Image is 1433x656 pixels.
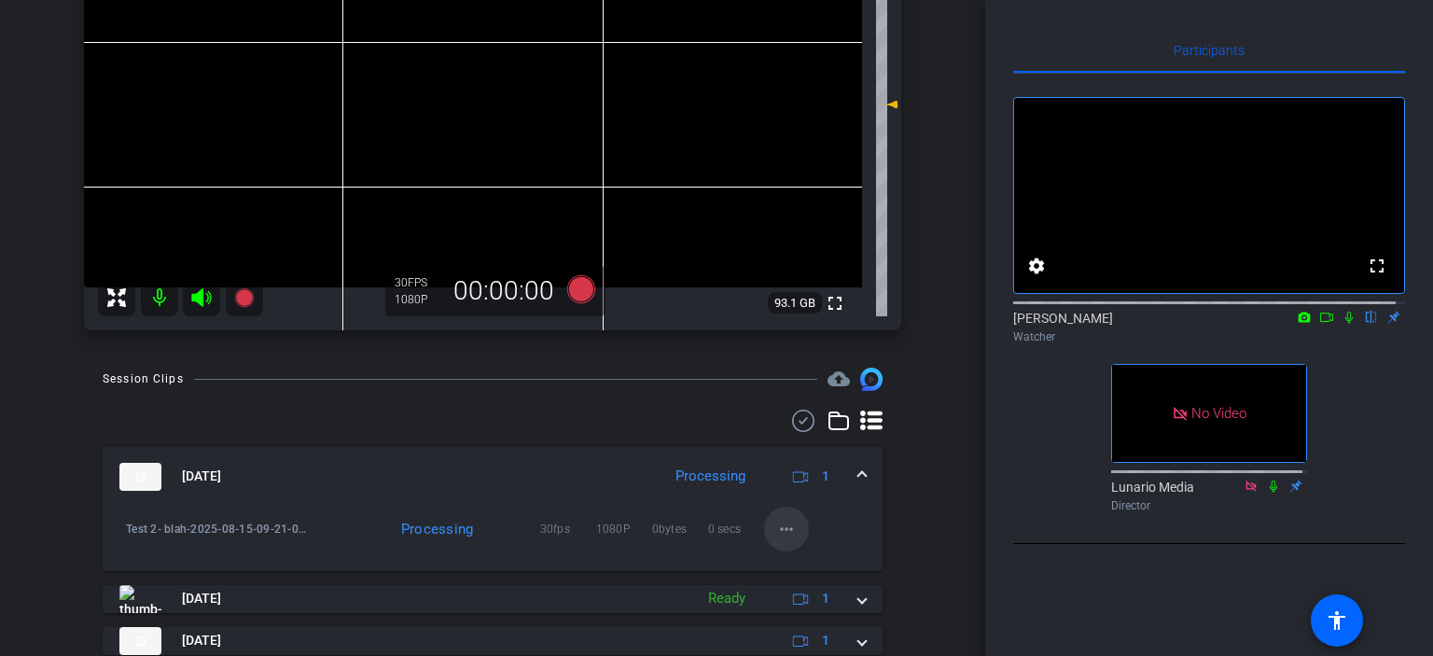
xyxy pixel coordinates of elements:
div: Watcher [1013,328,1405,345]
mat-icon: cloud_upload [828,368,850,390]
div: Processing [666,466,755,487]
span: 1 [822,467,829,486]
div: Processing [392,520,460,538]
mat-expansion-panel-header: thumb-nail[DATE]Ready1 [103,585,883,613]
span: 1080P [596,520,652,538]
span: [DATE] [182,467,221,486]
span: 1 [822,589,829,608]
div: Director [1111,497,1307,514]
span: Test 2- blah-2025-08-15-09-21-01-660-0 [126,520,313,538]
span: 0 secs [708,520,764,538]
mat-icon: flip [1360,308,1383,325]
mat-icon: fullscreen [824,292,846,314]
img: thumb-nail [119,627,161,655]
div: Ready [699,588,755,609]
span: Participants [1174,44,1245,57]
span: 93.1 GB [768,292,822,314]
mat-expansion-panel-header: thumb-nail[DATE]1 [103,627,883,655]
mat-icon: settings [1025,255,1048,277]
div: Session Clips [103,370,184,388]
mat-icon: more_horiz [775,518,798,540]
img: Session clips [860,368,883,390]
mat-expansion-panel-header: thumb-nail[DATE]Processing1 [103,447,883,507]
mat-icon: 1 dB [876,93,898,116]
img: thumb-nail [119,585,161,613]
div: thumb-nail[DATE]Processing1 [103,507,883,571]
span: 1 [822,631,829,650]
div: Lunario Media [1111,478,1307,514]
mat-icon: accessibility [1326,609,1348,632]
div: 30 [395,275,441,290]
span: 0bytes [652,520,708,538]
div: 00:00:00 [441,275,566,307]
span: No Video [1191,405,1246,422]
div: 1080P [395,292,441,307]
span: FPS [408,276,427,289]
img: thumb-nail [119,463,161,491]
div: [PERSON_NAME] [1013,309,1405,345]
mat-icon: fullscreen [1366,255,1388,277]
span: 30fps [540,520,596,538]
span: Destinations for your clips [828,368,850,390]
span: [DATE] [182,631,221,650]
span: [DATE] [182,589,221,608]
